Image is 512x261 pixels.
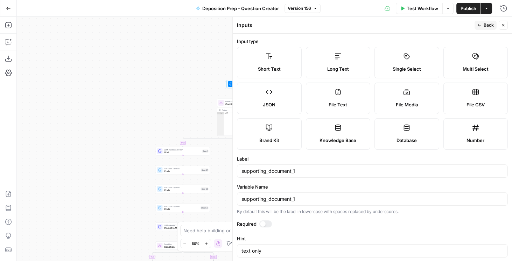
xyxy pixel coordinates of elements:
div: LLM · Gemini 2.5 FlashLLMStep 1 [156,147,210,155]
span: Long Text [327,65,349,72]
div: Step 1 [202,150,209,153]
span: Condition [164,243,199,246]
div: Step 20 [201,188,209,191]
span: Condition [225,103,261,106]
span: Number [467,137,484,144]
span: Condition [164,245,199,249]
span: File CSV [467,101,485,108]
span: Knowledge Base [320,137,356,144]
g: Edge from step_54 to step_21 [182,212,183,222]
span: File Text [329,101,347,108]
span: File Media [396,101,418,108]
span: LLM · Gemini 2.5 Flash [164,148,201,151]
div: 1 [217,112,224,114]
span: LLM [164,151,201,154]
textarea: text only [241,247,503,254]
span: Version 156 [288,5,311,12]
span: Condition [225,100,261,103]
button: Test Workflow [396,3,442,14]
span: Publish [461,5,476,12]
g: Edge from step_1 to step_41 [182,155,183,165]
button: Deposition Prep - Question Creator [192,3,283,14]
div: Run Code · PythonCodeStep 41 [156,166,210,174]
g: Edge from step_18 to step_1 [182,136,244,147]
div: By default this will be the label in lowercase with spaces replaced by underscores. [237,209,508,215]
div: Run Code · PythonCodeStep 54 [156,204,210,212]
div: Inputs [237,22,472,29]
label: Required [237,220,508,227]
span: Test Workflow [407,5,438,12]
div: ConditionConditionStep 26 [156,241,210,250]
input: supporting_document_1 [241,196,503,203]
g: Edge from step_41 to step_20 [182,174,183,184]
span: Short Text [258,65,281,72]
div: ConditionConditionStep 18Outputnull [217,99,271,136]
span: Run Code · Python [164,205,199,208]
span: Prompt LLM [164,226,200,230]
button: Publish [456,3,481,14]
label: Hint [237,235,508,242]
label: Label [237,155,508,162]
span: Back [484,22,494,28]
label: Variable Name [237,183,508,190]
div: WorkflowSet InputsInputs [217,80,271,88]
input: Input Label [241,168,503,175]
span: Brand Kit [259,137,279,144]
g: Edge from step_20 to step_54 [182,193,183,203]
button: Back [475,21,497,30]
span: Run Code · Python [164,167,200,170]
div: Run Code · PythonCodeStep 20 [156,185,210,193]
label: Input type [237,38,508,45]
div: LLM · Gemini 2.5 ProPrompt LLMStep 21 [156,223,210,231]
span: Database [397,137,417,144]
span: Code [164,207,199,211]
span: JSON [263,101,275,108]
span: Code [164,189,199,192]
div: Step 54 [201,206,209,210]
g: Edge from step_26 to step_29 [152,250,183,261]
span: Multi Select [463,65,489,72]
span: Code [164,170,200,173]
span: Deposition Prep - Question Creator [202,5,279,12]
div: Step 41 [201,169,209,172]
button: Version 156 [285,4,321,13]
span: LLM · Gemini 2.5 Pro [164,224,200,227]
g: Edge from step_26 to step_43 [183,250,214,261]
span: Single Select [393,65,421,72]
div: Output [222,109,266,112]
span: 50% [192,241,199,246]
span: Run Code · Python [164,186,199,189]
